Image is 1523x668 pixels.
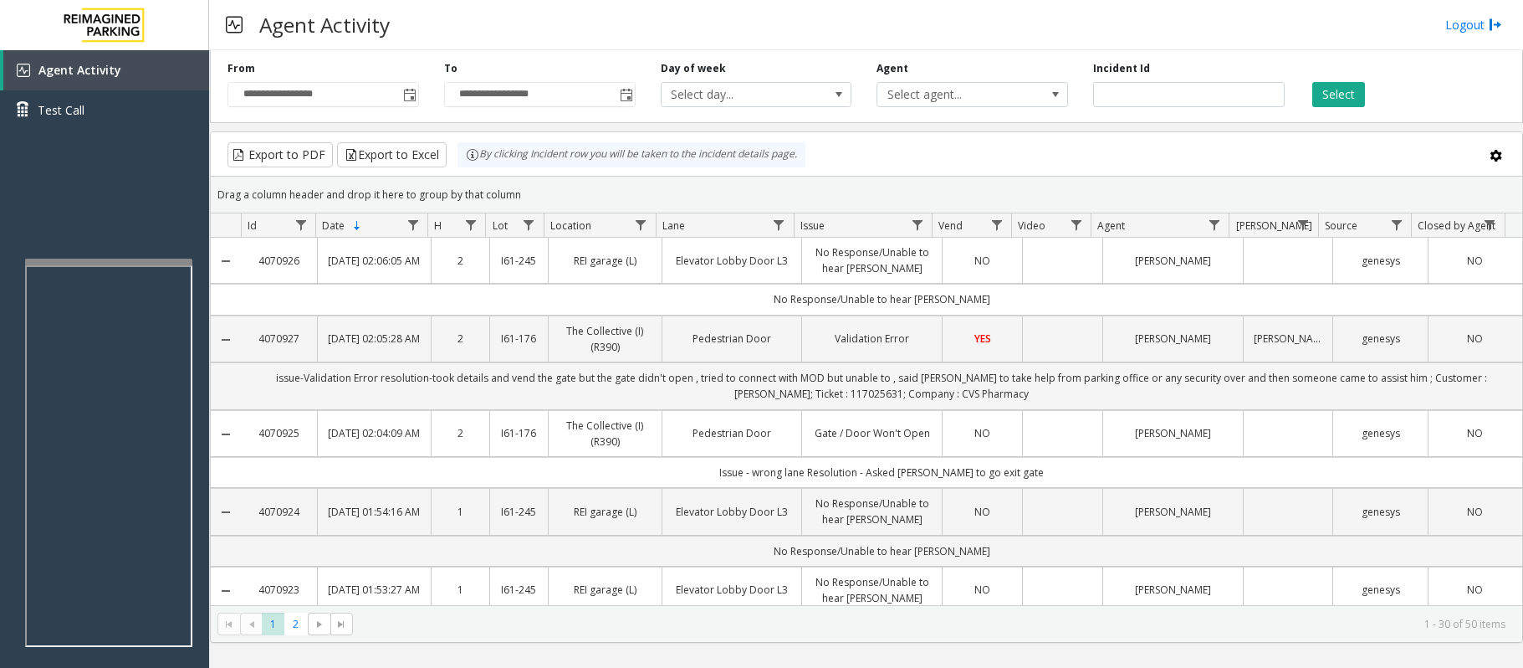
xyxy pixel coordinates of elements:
[1467,254,1483,268] span: NO
[938,218,963,233] span: Vend
[328,253,421,269] a: [DATE] 02:06:05 AM
[1113,253,1233,269] a: [PERSON_NAME]
[559,253,652,269] a: REI garage (L)
[1018,218,1045,233] span: Video
[211,213,1522,605] div: Data table
[248,218,257,233] span: Id
[1343,504,1417,520] a: genesys
[241,536,1522,567] td: No Response/Unable to hear [PERSON_NAME]
[672,504,792,520] a: Elevator Lobby Door L3
[328,582,421,598] a: [DATE] 01:53:27 AM
[444,61,457,76] label: To
[493,218,508,233] span: Lot
[1418,218,1495,233] span: Closed by Agent
[328,504,421,520] a: [DATE] 01:54:16 AM
[241,284,1522,315] td: No Response/Unable to hear [PERSON_NAME]
[226,4,243,45] img: pageIcon
[211,333,241,347] a: Collapse Details
[953,582,1012,598] a: NO
[974,426,990,440] span: NO
[1113,331,1233,347] a: [PERSON_NAME]
[1467,331,1483,346] span: NO
[1489,16,1502,33] img: logout
[1343,331,1417,347] a: genesys
[500,425,538,441] a: I61-176
[251,4,398,45] h3: Agent Activity
[227,61,255,76] label: From
[284,613,307,635] span: Page 2
[3,50,209,90] a: Agent Activity
[876,61,908,76] label: Agent
[251,582,307,598] a: 4070923
[1385,213,1408,236] a: Source Filter Menu
[211,428,241,441] a: Collapse Details
[401,213,424,236] a: Date Filter Menu
[1325,218,1357,233] span: Source
[1439,331,1512,347] a: NO
[442,425,479,441] a: 2
[211,254,241,268] a: Collapse Details
[672,582,792,598] a: Elevator Lobby Door L3
[1113,582,1233,598] a: [PERSON_NAME]
[974,254,990,268] span: NO
[953,253,1012,269] a: NO
[500,504,538,520] a: I61-245
[1439,582,1512,598] a: NO
[974,505,990,519] span: NO
[672,331,792,347] a: Pedestrian Door
[442,331,479,347] a: 2
[322,218,345,233] span: Date
[337,142,447,167] button: Export to Excel
[500,582,538,598] a: I61-245
[1439,504,1512,520] a: NO
[442,504,479,520] a: 1
[662,83,813,106] span: Select day...
[330,613,353,636] span: Go to the last page
[289,213,312,236] a: Id Filter Menu
[241,362,1522,409] td: issue-Validation Error resolution-took details and vend the gate but the gate didn't open , tried...
[559,582,652,598] a: REI garage (L)
[1343,425,1417,441] a: genesys
[616,83,635,106] span: Toggle popup
[1113,425,1233,441] a: [PERSON_NAME]
[350,219,364,233] span: Sortable
[1065,213,1087,236] a: Video Filter Menu
[1236,218,1312,233] span: [PERSON_NAME]
[335,618,348,631] span: Go to the last page
[1467,505,1483,519] span: NO
[1291,213,1314,236] a: Parker Filter Menu
[1343,582,1417,598] a: genesys
[812,574,932,606] a: No Response/Unable to hear [PERSON_NAME]
[672,425,792,441] a: Pedestrian Door
[974,331,991,346] span: YES
[1479,213,1501,236] a: Closed by Agent Filter Menu
[1254,331,1323,347] a: [PERSON_NAME]
[559,323,652,355] a: The Collective (I) (R390)
[211,506,241,519] a: Collapse Details
[262,613,284,635] span: Page 1
[251,331,307,347] a: 4070927
[211,180,1522,209] div: Drag a column header and drop it here to group by that column
[1439,425,1512,441] a: NO
[1312,82,1365,107] button: Select
[953,331,1012,347] a: YES
[906,213,928,236] a: Issue Filter Menu
[672,253,792,269] a: Elevator Lobby Door L3
[442,582,479,598] a: 1
[400,83,418,106] span: Toggle popup
[630,213,652,236] a: Location Filter Menu
[812,496,932,527] a: No Response/Unable to hear [PERSON_NAME]
[466,148,479,162] img: infoIcon.svg
[17,64,30,77] img: 'icon'
[953,504,1012,520] a: NO
[459,213,482,236] a: H Filter Menu
[877,83,1029,106] span: Select agent...
[211,584,241,598] a: Collapse Details
[985,213,1008,236] a: Vend Filter Menu
[500,253,538,269] a: I61-245
[328,331,421,347] a: [DATE] 02:05:28 AM
[974,583,990,597] span: NO
[308,613,330,636] span: Go to the next page
[241,457,1522,488] td: Issue - wrong lane Resolution - Asked [PERSON_NAME] to go exit gate
[661,61,726,76] label: Day of week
